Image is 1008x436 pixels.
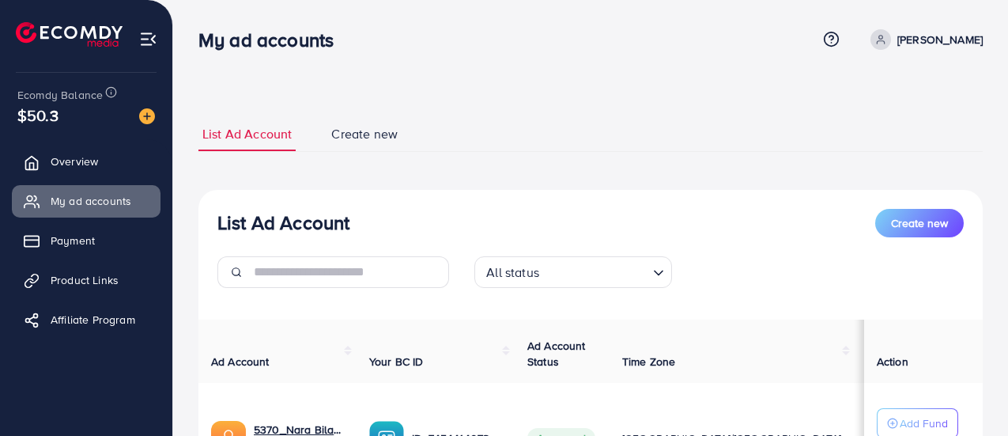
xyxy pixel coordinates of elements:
[331,125,398,143] span: Create new
[17,87,103,103] span: Ecomdy Balance
[12,146,160,177] a: Overview
[941,365,996,424] iframe: Chat
[877,354,908,370] span: Action
[51,312,135,328] span: Affiliate Program
[474,256,672,288] div: Search for option
[544,258,647,284] input: Search for option
[51,233,95,248] span: Payment
[900,414,948,433] p: Add Fund
[198,28,346,51] h3: My ad accounts
[139,108,155,124] img: image
[369,354,424,370] span: Your BC ID
[51,193,131,209] span: My ad accounts
[12,264,160,296] a: Product Links
[211,354,270,370] span: Ad Account
[51,272,119,288] span: Product Links
[16,22,123,47] img: logo
[891,215,948,231] span: Create new
[51,154,98,169] span: Overview
[12,304,160,336] a: Affiliate Program
[622,354,675,370] span: Time Zone
[527,338,586,370] span: Ad Account Status
[217,211,349,234] h3: List Ad Account
[139,30,157,48] img: menu
[875,209,964,237] button: Create new
[12,225,160,256] a: Payment
[12,185,160,217] a: My ad accounts
[202,125,292,143] span: List Ad Account
[17,104,59,127] span: $50.3
[483,261,542,284] span: All status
